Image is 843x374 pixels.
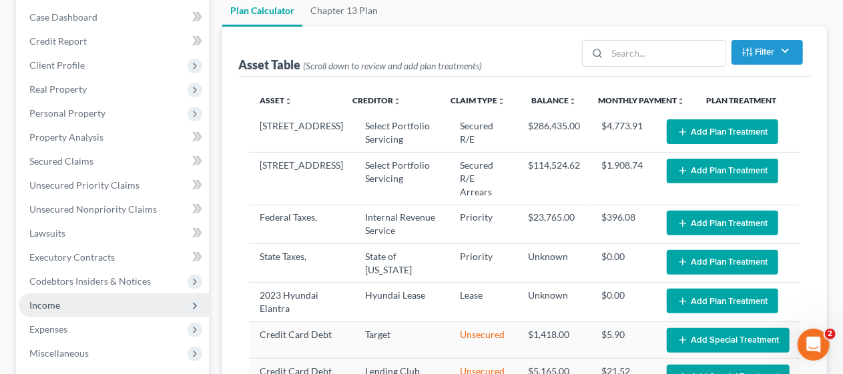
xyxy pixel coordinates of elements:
a: Assetunfold_more [260,95,292,105]
span: Secured Claims [29,155,93,167]
td: [STREET_ADDRESS] [249,114,354,153]
span: Credit Report [29,35,87,47]
td: $114,524.62 [517,153,591,205]
td: $4,773.91 [591,114,656,153]
td: Credit Card Debt [249,321,354,358]
a: Executory Contracts [19,245,209,269]
button: Add Plan Treatment [667,250,778,275]
a: Credit Report [19,29,209,53]
td: $0.00 [591,244,656,283]
td: $1,908.74 [591,153,656,205]
input: Search... [607,41,726,66]
span: Codebtors Insiders & Notices [29,275,151,287]
td: $0.00 [591,283,656,321]
td: [STREET_ADDRESS] [249,153,354,205]
button: Add Plan Treatment [667,119,778,144]
a: Unsecured Nonpriority Claims [19,197,209,221]
span: Unsecured Nonpriority Claims [29,203,157,215]
span: Income [29,299,60,311]
td: Select Portfolio Servicing [354,153,449,205]
a: Unsecured Priority Claims [19,173,209,197]
span: Expenses [29,323,67,335]
td: Lease [449,283,517,321]
td: Secured R/E [449,114,517,153]
a: Case Dashboard [19,5,209,29]
td: $396.08 [591,205,656,243]
td: Select Portfolio Servicing [354,114,449,153]
a: Lawsuits [19,221,209,245]
a: Secured Claims [19,149,209,173]
i: unfold_more [497,97,505,105]
i: unfold_more [569,97,577,105]
iframe: Intercom live chat [798,329,830,361]
span: Executory Contracts [29,251,115,263]
td: Target [354,321,449,358]
button: Add Plan Treatment [667,159,778,183]
a: Balanceunfold_more [531,95,577,105]
span: (Scroll down to review and add plan treatments) [303,60,482,71]
span: Miscellaneous [29,347,89,359]
td: State Taxes, [249,244,354,283]
td: $1,418.00 [517,321,591,358]
a: Creditorunfold_more [352,95,401,105]
span: Real Property [29,83,87,95]
a: Property Analysis [19,125,209,149]
span: Personal Property [29,107,105,119]
td: Unknown [517,244,591,283]
td: $286,435.00 [517,114,591,153]
button: Add Special Treatment [667,328,790,353]
td: State of [US_STATE] [354,244,449,283]
td: 2023 Hyundai Elantra [249,283,354,321]
i: unfold_more [677,97,685,105]
button: Filter [732,40,803,65]
span: 2 [825,329,836,339]
th: Plan Treatment [695,87,800,114]
td: Secured R/E Arrears [449,153,517,205]
button: Add Plan Treatment [667,211,778,235]
td: Federal Taxes, [249,205,354,243]
td: Internal Revenue Service [354,205,449,243]
td: Priority [449,244,517,283]
div: Asset Table [238,57,482,73]
span: Unsecured Priority Claims [29,179,139,191]
td: Unsecured [449,321,517,358]
td: Priority [449,205,517,243]
td: $5.90 [591,321,656,358]
td: $23,765.00 [517,205,591,243]
span: Property Analysis [29,131,103,143]
td: Unknown [517,283,591,321]
span: Lawsuits [29,227,65,239]
span: Case Dashboard [29,11,97,23]
i: unfold_more [393,97,401,105]
span: Client Profile [29,59,85,71]
button: Add Plan Treatment [667,289,778,313]
a: Monthly Paymentunfold_more [598,95,685,105]
i: unfold_more [284,97,292,105]
a: Claim Typeunfold_more [451,95,505,105]
td: Hyundai Lease [354,283,449,321]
